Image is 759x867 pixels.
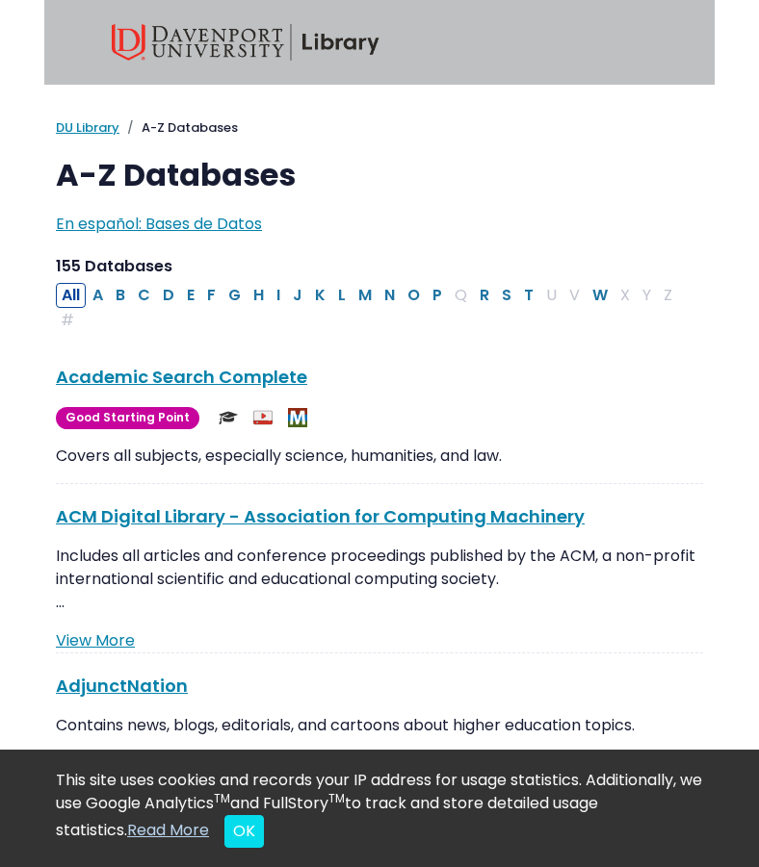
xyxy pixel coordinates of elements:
[287,283,308,308] button: Filter Results J
[353,283,378,308] button: Filter Results M
[56,407,199,429] span: Good Starting Point
[474,283,495,308] button: Filter Results R
[56,157,703,193] h1: A-Z Databases
[56,283,86,308] button: All
[332,283,352,308] button: Filter Results L
[112,24,379,61] img: Davenport University Library
[328,790,345,806] sup: TM
[224,815,264,848] button: Close
[56,284,680,331] div: Alpha-list to filter by first letter of database name
[402,283,426,308] button: Filter Results O
[248,283,270,308] button: Filter Results H
[427,283,448,308] button: Filter Results P
[271,283,286,308] button: Filter Results I
[56,255,172,277] span: 155 Databases
[288,408,307,427] img: MeL (Michigan electronic Library)
[110,283,131,308] button: Filter Results B
[379,283,401,308] button: Filter Results N
[119,118,238,138] li: A-Z Databases
[56,674,188,698] a: AdjunctNation
[496,283,517,308] button: Filter Results S
[309,283,331,308] button: Filter Results K
[587,283,614,308] button: Filter Results W
[157,283,180,308] button: Filter Results D
[56,714,703,737] p: Contains news, blogs, editorials, and cartoons about higher education topics.
[87,283,109,308] button: Filter Results A
[201,283,222,308] button: Filter Results F
[56,445,703,468] p: Covers all subjects, especially science, humanities, and law.
[56,118,703,138] nav: breadcrumb
[219,408,238,427] img: Scholarly or Peer Reviewed
[56,213,262,235] a: En español: Bases de Datos
[56,629,135,651] a: View More
[56,545,703,614] p: Includes all articles and conference proceedings published by the ACM, a non-profit international...
[56,504,585,528] a: ACM Digital Library - Association for Computing Machinery
[222,283,247,308] button: Filter Results G
[132,283,156,308] button: Filter Results C
[181,283,200,308] button: Filter Results E
[214,790,230,806] sup: TM
[56,365,307,389] a: Academic Search Complete
[127,819,209,841] a: Read More
[56,118,119,137] a: DU Library
[56,769,703,848] div: This site uses cookies and records your IP address for usage statistics. Additionally, we use Goo...
[518,283,539,308] button: Filter Results T
[253,408,273,427] img: Audio & Video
